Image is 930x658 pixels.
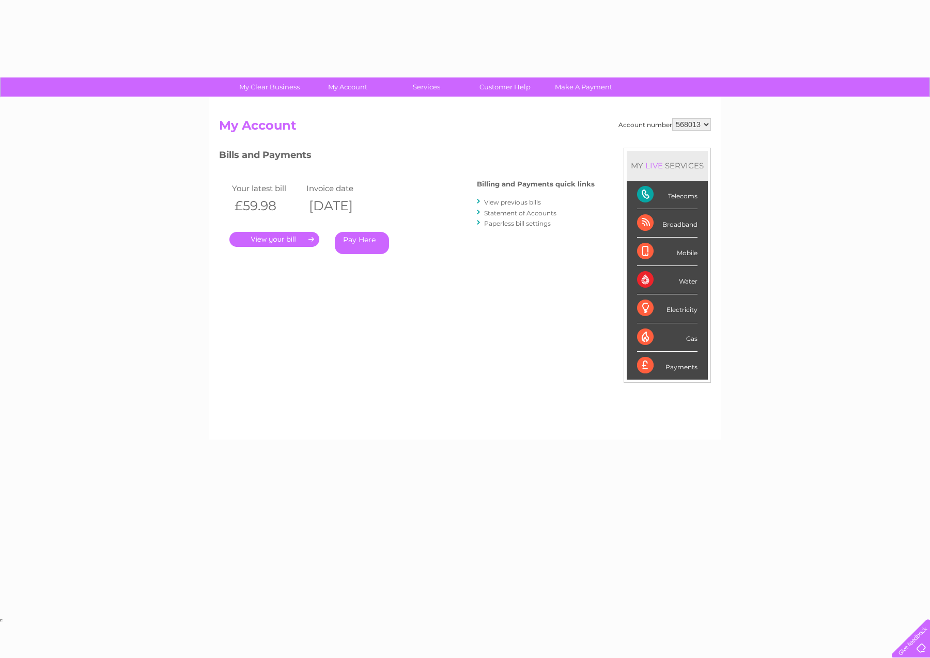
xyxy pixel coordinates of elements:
a: Services [384,77,469,97]
td: Your latest bill [229,181,304,195]
a: Statement of Accounts [484,209,556,217]
a: . [229,232,319,247]
a: My Account [305,77,391,97]
a: Make A Payment [541,77,626,97]
a: My Clear Business [227,77,312,97]
div: Payments [637,352,698,380]
th: [DATE] [304,195,378,216]
div: MY SERVICES [627,151,708,180]
div: Water [637,266,698,294]
div: Telecoms [637,181,698,209]
div: LIVE [643,161,665,170]
th: £59.98 [229,195,304,216]
a: View previous bills [484,198,541,206]
div: Broadband [637,209,698,238]
td: Invoice date [304,181,378,195]
div: Gas [637,323,698,352]
h3: Bills and Payments [219,148,595,166]
h2: My Account [219,118,711,138]
h4: Billing and Payments quick links [477,180,595,188]
a: Paperless bill settings [484,220,551,227]
div: Electricity [637,294,698,323]
div: Account number [618,118,711,131]
a: Pay Here [335,232,389,254]
div: Mobile [637,238,698,266]
a: Customer Help [462,77,548,97]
